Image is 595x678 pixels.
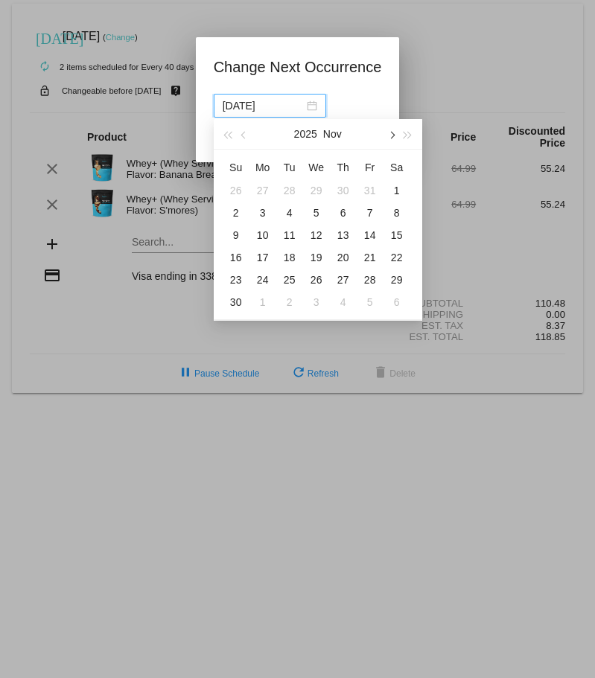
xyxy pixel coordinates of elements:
[281,271,299,289] div: 25
[330,269,357,291] td: 11/27/2025
[249,224,276,246] td: 11/10/2025
[361,226,379,244] div: 14
[361,204,379,222] div: 7
[303,179,330,202] td: 10/29/2025
[254,182,272,199] div: 27
[227,271,245,289] div: 23
[303,291,330,313] td: 12/3/2025
[357,269,384,291] td: 11/28/2025
[227,293,245,311] div: 30
[330,202,357,224] td: 11/6/2025
[334,271,352,289] div: 27
[223,291,249,313] td: 11/30/2025
[303,269,330,291] td: 11/26/2025
[388,182,406,199] div: 1
[383,119,399,149] button: Next month (PageDown)
[357,156,384,179] th: Fri
[249,291,276,313] td: 12/1/2025
[308,226,325,244] div: 12
[294,119,317,149] button: 2025
[308,249,325,266] div: 19
[254,249,272,266] div: 17
[334,249,352,266] div: 20
[384,156,410,179] th: Sat
[303,156,330,179] th: Wed
[361,182,379,199] div: 31
[227,182,245,199] div: 26
[388,249,406,266] div: 22
[254,293,272,311] div: 1
[249,269,276,291] td: 11/24/2025
[223,246,249,269] td: 11/16/2025
[227,249,245,266] div: 16
[276,156,303,179] th: Tue
[236,119,252,149] button: Previous month (PageUp)
[384,269,410,291] td: 11/29/2025
[223,179,249,202] td: 10/26/2025
[308,182,325,199] div: 29
[254,271,272,289] div: 24
[330,179,357,202] td: 10/30/2025
[276,202,303,224] td: 11/4/2025
[276,224,303,246] td: 11/11/2025
[330,291,357,313] td: 12/4/2025
[384,202,410,224] td: 11/8/2025
[254,226,272,244] div: 10
[281,293,299,311] div: 2
[334,226,352,244] div: 13
[399,119,416,149] button: Next year (Control + right)
[276,269,303,291] td: 11/25/2025
[254,204,272,222] div: 3
[303,224,330,246] td: 11/12/2025
[276,246,303,269] td: 11/18/2025
[384,246,410,269] td: 11/22/2025
[227,226,245,244] div: 9
[223,224,249,246] td: 11/9/2025
[357,179,384,202] td: 10/31/2025
[330,156,357,179] th: Thu
[276,291,303,313] td: 12/2/2025
[308,293,325,311] div: 3
[249,202,276,224] td: 11/3/2025
[361,293,379,311] div: 5
[223,156,249,179] th: Sun
[281,226,299,244] div: 11
[388,271,406,289] div: 29
[276,179,303,202] td: 10/28/2025
[357,202,384,224] td: 11/7/2025
[357,291,384,313] td: 12/5/2025
[303,202,330,224] td: 11/5/2025
[249,179,276,202] td: 10/27/2025
[361,249,379,266] div: 21
[330,246,357,269] td: 11/20/2025
[323,119,342,149] button: Nov
[330,224,357,246] td: 11/13/2025
[249,156,276,179] th: Mon
[281,249,299,266] div: 18
[384,224,410,246] td: 11/15/2025
[357,224,384,246] td: 11/14/2025
[357,246,384,269] td: 11/21/2025
[388,293,406,311] div: 6
[308,271,325,289] div: 26
[388,204,406,222] div: 8
[303,246,330,269] td: 11/19/2025
[281,204,299,222] div: 4
[334,204,352,222] div: 6
[384,291,410,313] td: 12/6/2025
[249,246,276,269] td: 11/17/2025
[334,293,352,311] div: 4
[214,55,382,79] h1: Change Next Occurrence
[334,182,352,199] div: 30
[223,269,249,291] td: 11/23/2025
[281,182,299,199] div: 28
[384,179,410,202] td: 11/1/2025
[220,119,236,149] button: Last year (Control + left)
[223,202,249,224] td: 11/2/2025
[308,204,325,222] div: 5
[388,226,406,244] div: 15
[361,271,379,289] div: 28
[223,97,304,114] input: Select date
[227,204,245,222] div: 2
